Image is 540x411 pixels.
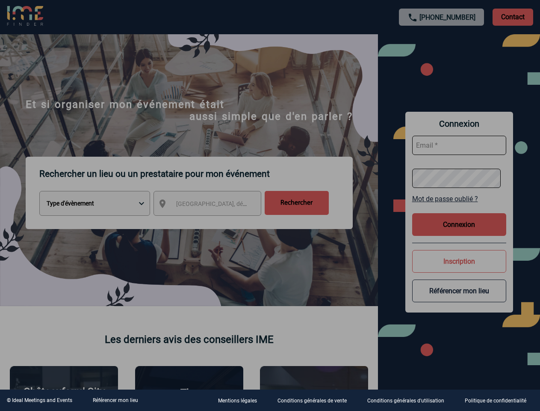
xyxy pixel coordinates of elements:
[218,398,257,404] p: Mentions légales
[7,397,72,403] div: © Ideal Meetings and Events
[271,396,360,405] a: Conditions générales de vente
[277,398,347,404] p: Conditions générales de vente
[93,397,138,403] a: Référencer mon lieu
[367,398,444,404] p: Conditions générales d'utilisation
[458,396,540,405] a: Politique de confidentialité
[360,396,458,405] a: Conditions générales d'utilisation
[211,396,271,405] a: Mentions légales
[465,398,526,404] p: Politique de confidentialité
